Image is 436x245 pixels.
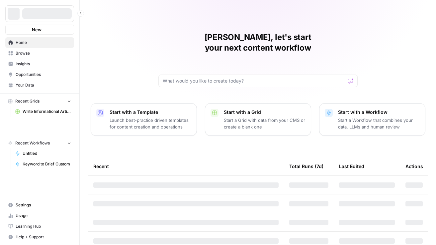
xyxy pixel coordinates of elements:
a: Write Informational Article [12,106,74,117]
a: Opportunities [5,69,74,80]
div: Total Runs (7d) [289,157,323,175]
span: Recent Grids [15,98,40,104]
p: Start a Grid with data from your CMS or create a blank one [224,117,305,130]
p: Start a Workflow that combines your data, LLMs and human review [338,117,420,130]
input: What would you like to create today? [163,78,345,84]
span: Untitled [23,150,71,156]
a: Untitled [12,148,74,159]
p: Start with a Template [110,109,191,116]
div: Actions [405,157,423,175]
button: Start with a GridStart a Grid with data from your CMS or create a blank one [205,103,311,136]
a: Keyword to Brief Custom [12,159,74,169]
span: New [32,26,42,33]
span: Help + Support [16,234,71,240]
button: Recent Workflows [5,138,74,148]
div: Last Edited [339,157,364,175]
span: Usage [16,213,71,219]
span: Learning Hub [16,223,71,229]
span: Insights [16,61,71,67]
a: Insights [5,59,74,69]
a: Usage [5,210,74,221]
button: New [5,25,74,35]
a: Learning Hub [5,221,74,232]
p: Start with a Grid [224,109,305,116]
span: Recent Workflows [15,140,50,146]
button: Recent Grids [5,96,74,106]
span: Browse [16,50,71,56]
div: Recent [93,157,279,175]
span: Settings [16,202,71,208]
span: Home [16,40,71,46]
a: Your Data [5,80,74,91]
span: Your Data [16,82,71,88]
button: Help + Support [5,232,74,242]
button: Start with a TemplateLaunch best-practice driven templates for content creation and operations [91,103,197,136]
a: Settings [5,200,74,210]
p: Start with a Workflow [338,109,420,116]
a: Browse [5,48,74,59]
span: Keyword to Brief Custom [23,161,71,167]
button: Start with a WorkflowStart a Workflow that combines your data, LLMs and human review [319,103,425,136]
span: Opportunities [16,72,71,78]
h1: [PERSON_NAME], let's start your next content workflow [158,32,358,53]
span: Write Informational Article [23,109,71,115]
p: Launch best-practice driven templates for content creation and operations [110,117,191,130]
a: Home [5,37,74,48]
